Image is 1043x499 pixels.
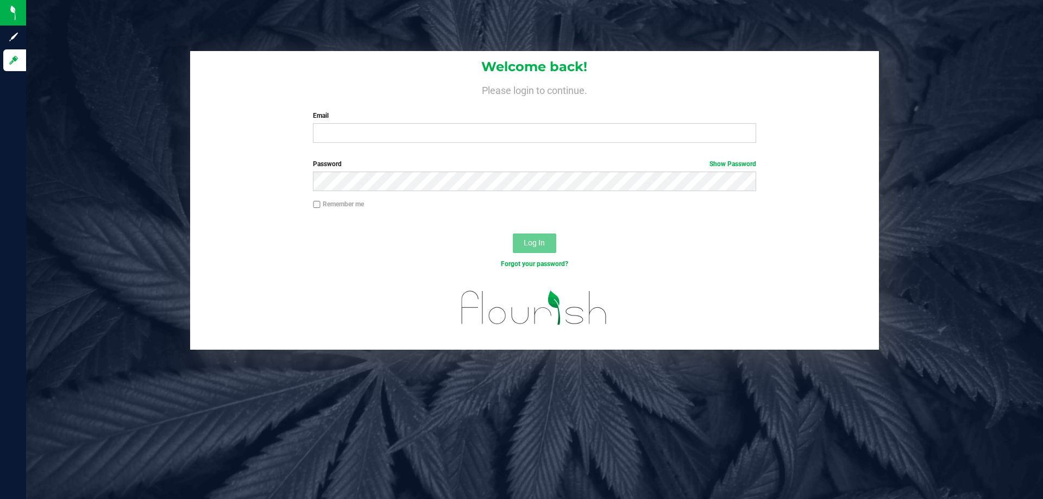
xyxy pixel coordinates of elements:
[8,31,19,42] inline-svg: Sign up
[313,111,756,121] label: Email
[709,160,756,168] a: Show Password
[313,160,342,168] span: Password
[501,260,568,268] a: Forgot your password?
[190,60,879,74] h1: Welcome back!
[313,199,364,209] label: Remember me
[524,238,545,247] span: Log In
[8,55,19,66] inline-svg: Log in
[190,83,879,96] h4: Please login to continue.
[448,280,620,336] img: flourish_logo.svg
[313,201,321,209] input: Remember me
[513,233,556,253] button: Log In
